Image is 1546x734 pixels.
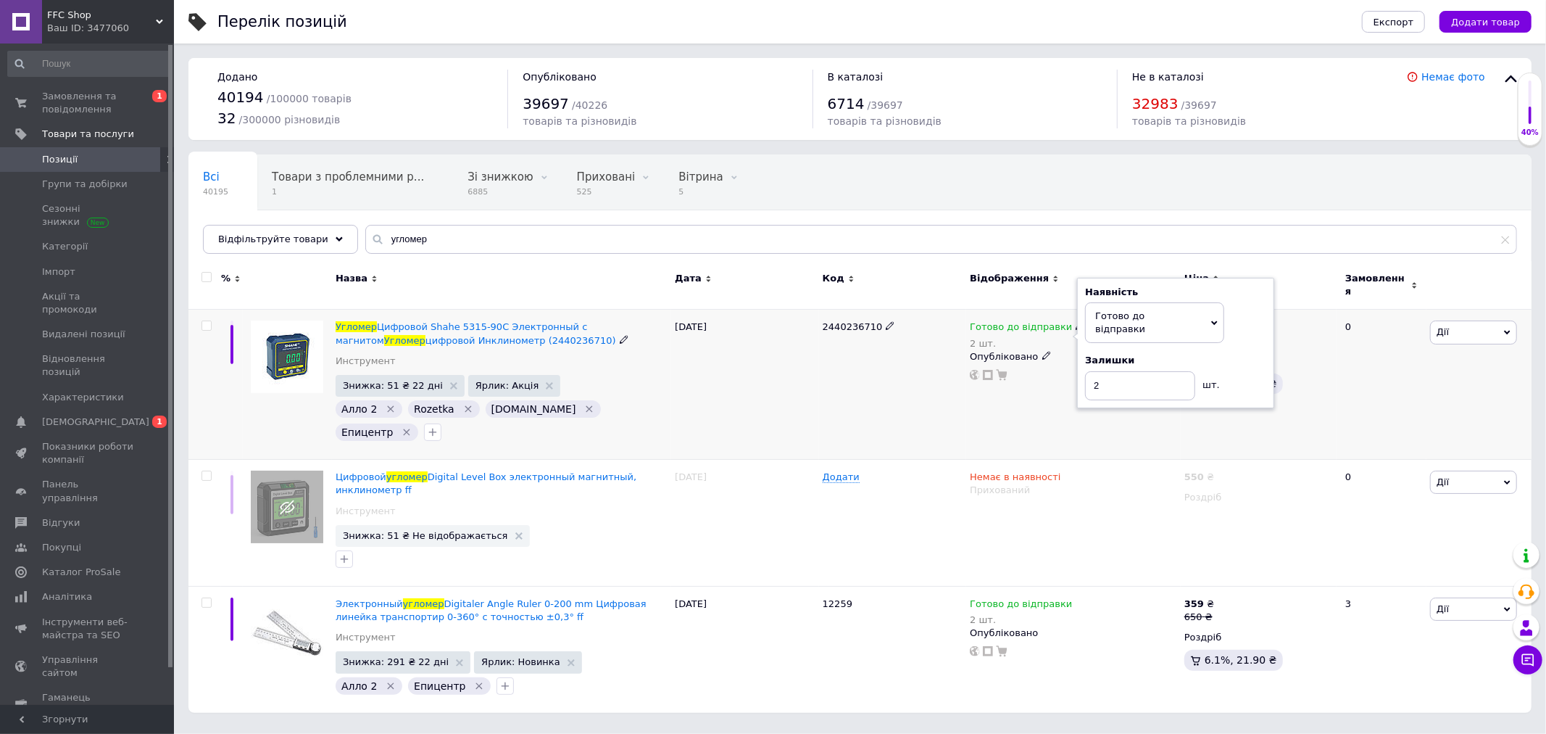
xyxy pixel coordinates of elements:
[203,170,220,183] span: Всі
[336,272,367,285] span: Назва
[523,71,597,83] span: Опубліковано
[386,471,428,482] span: угломер
[341,426,393,438] span: Епицентр
[267,93,352,104] span: / 100000 товарів
[1337,460,1426,587] div: 0
[42,440,134,466] span: Показники роботи компанії
[970,614,1072,625] div: 2 шт.
[970,321,1072,337] span: Готово до відправки
[42,416,149,429] span: [DEMOGRAPHIC_DATA]
[336,598,647,622] a: ЭлектронныйугломерDigitaler Angle Ruler 0-200 mm Цифровая линейка транспортир 0-360° с точностью ...
[42,128,134,141] span: Товари та послуги
[42,566,120,579] span: Каталог ProSale
[1184,631,1333,644] div: Роздріб
[425,335,616,346] span: цифровой Инклинометр (2440236710)
[1085,354,1266,367] div: Залишки
[42,202,134,228] span: Сезонні знижки
[467,186,533,197] span: 6885
[481,657,560,667] span: Ярлик: Новинка
[1181,99,1217,111] span: / 39697
[42,265,75,279] span: Імпорт
[365,225,1517,254] input: Пошук по назві позиції, артикулу і пошуковим запитам
[217,71,257,83] span: Додано
[678,170,723,183] span: Вітрина
[152,416,167,428] span: 1
[1373,17,1414,28] span: Експорт
[217,88,264,106] span: 40194
[572,99,607,111] span: / 40226
[152,90,167,102] span: 1
[239,114,341,125] span: / 300000 різновидів
[1518,128,1542,138] div: 40%
[1184,272,1209,285] span: Ціна
[823,598,852,609] span: 12259
[257,155,453,210] div: Товари з проблемними різновидами
[467,170,533,183] span: Зі знижкою
[1513,646,1542,675] button: Чат з покупцем
[336,321,588,345] span: Цифровой Shahe 5315-90C Электронный с магнитом
[42,328,125,341] span: Видалені позиції
[47,9,156,22] span: FFC Shop
[343,381,443,390] span: Знижка: 51 ₴ 22 дні
[336,471,636,495] span: Digital Level Box электронный магнитный, инклинометр ff
[970,272,1049,285] span: Відображення
[341,403,377,415] span: Алло 2
[473,680,485,692] svg: Видалити мітку
[203,226,278,239] span: Опубліковані
[336,471,386,482] span: Цифровой
[217,110,236,127] span: 32
[1132,95,1179,112] span: 32983
[828,71,884,83] span: В каталозі
[343,531,508,540] span: Знижка: 51 ₴ Не відображається
[336,598,647,622] span: Digitaler Angle Ruler 0-200 mm Цифровая линейка транспортир 0-360° с точностью ±0,3° ff
[414,403,454,415] span: Rozetka
[343,657,449,667] span: Знижка: 291 ₴ 22 дні
[523,115,636,127] span: товарів та різновидів
[403,598,444,609] span: угломер
[42,616,134,642] span: Інструменти веб-майстра та SEO
[42,153,78,166] span: Позиції
[1451,17,1520,28] span: Додати товар
[203,186,228,197] span: 40195
[217,15,347,30] div: Перелік позицій
[336,471,636,495] a: ЦифровойугломерDigital Level Box электронный магнитный, инклинометр ff
[1184,471,1214,484] div: ₴
[678,186,723,197] span: 5
[823,471,860,483] span: Додати
[970,338,1085,349] div: 2 шт.
[42,653,134,680] span: Управління сайтом
[1184,471,1204,482] b: 550
[221,272,230,285] span: %
[42,290,134,316] span: Акції та промокоди
[828,115,942,127] span: товарів та різновидів
[671,310,819,460] div: [DATE]
[1337,586,1426,712] div: 3
[42,590,92,603] span: Аналітика
[1085,286,1266,299] div: Наявність
[1184,598,1204,609] b: 359
[336,598,403,609] span: Электронный
[1437,326,1449,337] span: Дії
[272,186,424,197] span: 1
[42,240,88,253] span: Категорії
[336,355,396,368] a: Инструмент
[1362,11,1426,33] button: Експорт
[970,471,1060,487] span: Немає в наявності
[1132,115,1246,127] span: товарів та різновидів
[42,691,134,717] span: Гаманець компанії
[385,403,396,415] svg: Видалити мітку
[1184,491,1333,504] div: Роздріб
[1437,603,1449,614] span: Дії
[823,272,844,285] span: Код
[42,478,134,504] span: Панель управління
[491,403,576,415] span: [DOMAIN_NAME]
[336,321,616,345] a: УгломерЦифровой Shahe 5315-90C Электронный с магнитомУгломерцифровой Инклинометр (2440236710)
[577,186,636,197] span: 525
[251,321,323,393] img: Угломер Цифровой Shahe 5315-90C Электронный с магнитом Угломер цифровой Инклинометр (2440236710)
[341,680,377,692] span: Алло 2
[42,541,81,554] span: Покупці
[218,234,328,244] span: Відфільтруйте товари
[42,516,80,529] span: Відгуки
[385,680,396,692] svg: Видалити мітку
[1437,477,1449,487] span: Дії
